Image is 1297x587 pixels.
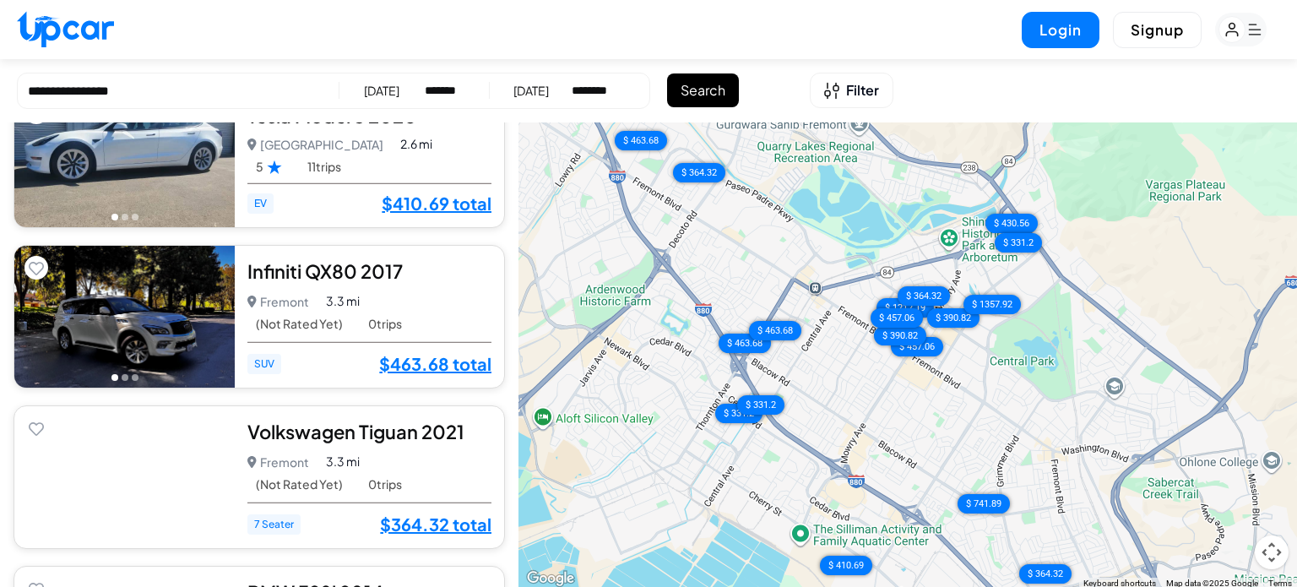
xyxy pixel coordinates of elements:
[379,353,491,375] a: $463.68 total
[247,419,491,444] div: Volkswagen Tiguan 2021
[737,395,784,415] div: $ 331.2
[963,295,1021,314] div: $ 1357.92
[122,535,128,541] button: Go to photo 2
[382,193,491,215] a: $410.69 total
[326,292,360,310] span: 3.3 mi
[749,321,801,340] div: $ 463.68
[1113,12,1202,48] button: Signup
[1022,12,1099,48] button: Login
[674,163,726,182] div: $ 364.32
[400,135,432,153] span: 2.6 mi
[958,494,1010,514] div: $ 741.89
[667,73,739,107] button: Search
[874,326,926,345] div: $ 390.82
[267,160,282,174] img: Star Rating
[247,258,491,284] div: Infiniti QX80 2017
[715,404,762,423] div: $ 331.2
[719,334,771,353] div: $ 463.68
[380,514,491,535] a: $364.32 total
[122,214,128,220] button: Go to photo 2
[615,131,667,150] div: $ 463.68
[24,416,48,440] button: Add to favorites
[132,214,138,220] button: Go to photo 3
[898,286,950,306] div: $ 364.32
[326,453,360,470] span: 3.3 mi
[985,214,1038,233] div: $ 430.56
[247,290,309,313] p: Fremont
[1255,535,1289,569] button: Map camera controls
[364,82,399,99] div: [DATE]
[14,406,235,548] img: Car Image
[256,160,282,174] span: 5
[111,214,118,220] button: Go to photo 1
[871,308,923,328] div: $ 457.06
[1019,564,1072,584] div: $ 364.32
[132,374,138,381] button: Go to photo 3
[132,535,138,541] button: Go to photo 3
[122,374,128,381] button: Go to photo 2
[891,337,943,356] div: $ 457.06
[247,133,383,156] p: [GEOGRAPHIC_DATA]
[111,535,118,541] button: Go to photo 1
[247,193,274,214] span: EV
[14,90,235,227] img: Car Image
[927,308,980,328] div: $ 390.82
[368,477,402,492] span: 0 trips
[24,256,48,280] button: Add to favorites
[995,233,1042,253] div: $ 331.2
[368,317,402,331] span: 0 trips
[247,450,309,474] p: Fremont
[821,556,873,575] div: $ 410.69
[111,374,118,381] button: Go to photo 1
[256,317,343,331] span: (Not Rated Yet)
[307,160,341,174] span: 11 trips
[247,354,281,374] span: SUV
[247,514,301,535] span: 7 Seater
[256,477,343,492] span: (Not Rated Yet)
[17,11,114,47] img: Upcar Logo
[513,82,549,99] div: [DATE]
[810,73,893,108] button: Open filters
[14,246,235,388] img: Car Image
[846,80,879,101] span: Filter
